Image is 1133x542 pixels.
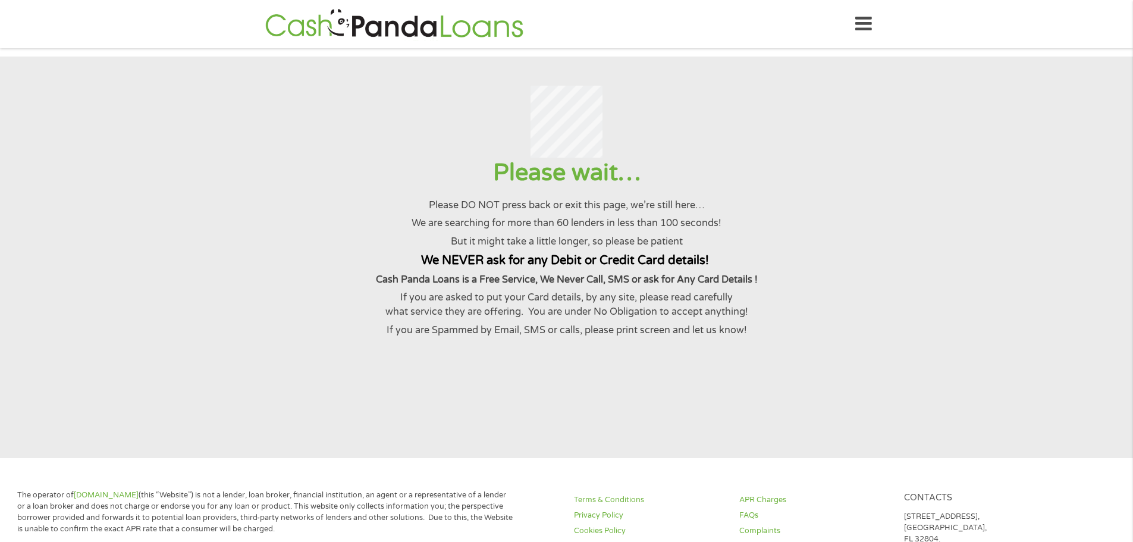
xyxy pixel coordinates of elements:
p: Please DO NOT press back or exit this page, we’re still here… [14,198,1118,212]
p: We are searching for more than 60 lenders in less than 100 seconds! [14,216,1118,230]
a: Terms & Conditions [574,494,725,506]
a: APR Charges [739,494,890,506]
a: Complaints [739,525,890,537]
img: GetLoanNow Logo [262,7,527,41]
strong: We NEVER ask for any Debit or Credit Card details! [421,253,709,268]
p: The operator of (this “Website”) is not a lender, loan broker, financial institution, an agent or... [17,490,513,535]
strong: Cash Panda Loans is a Free Service, We Never Call, SMS or ask for Any Card Details ! [376,274,758,286]
h1: Please wait… [14,158,1118,188]
h4: Contacts [904,493,1055,504]
p: If you are asked to put your Card details, by any site, please read carefully what service they a... [14,290,1118,319]
a: Cookies Policy [574,525,725,537]
a: Privacy Policy [574,510,725,521]
p: If you are Spammed by Email, SMS or calls, please print screen and let us know! [14,323,1118,337]
a: FAQs [739,510,890,521]
p: But it might take a little longer, so please be patient [14,234,1118,249]
a: [DOMAIN_NAME] [74,490,139,500]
